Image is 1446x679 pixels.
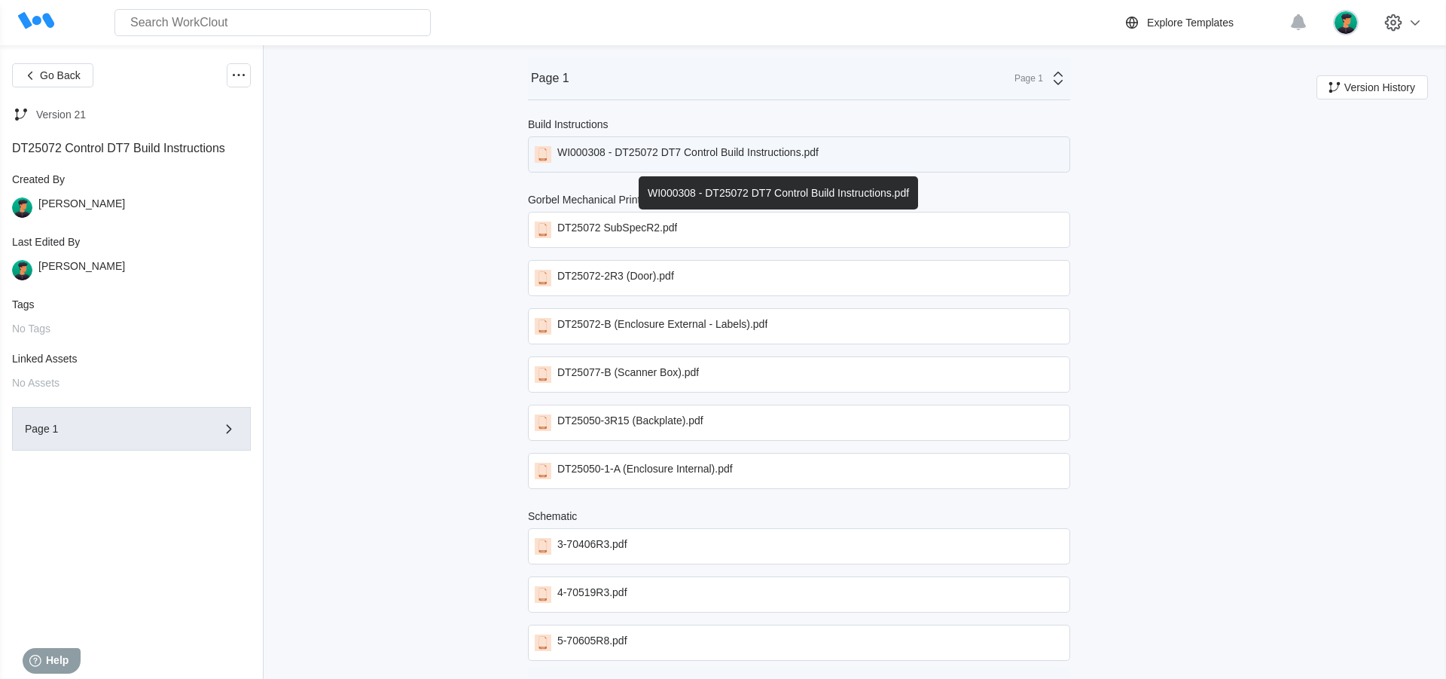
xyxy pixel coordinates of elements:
[528,194,645,206] div: Gorbel Mechanical Prints
[1005,73,1043,84] div: Page 1
[557,414,703,431] div: DT25050-3R15 (Backplate).pdf
[557,586,627,603] div: 4-70519R3.pdf
[557,635,627,651] div: 5-70605R8.pdf
[557,270,674,286] div: DT25072-2R3 (Door).pdf
[12,197,32,218] img: user.png
[639,176,918,210] div: WI000308 - DT25072 DT7 Control Build Instructions.pdf
[38,197,125,218] div: [PERSON_NAME]
[557,538,627,555] div: 3-70406R3.pdf
[528,510,577,522] div: Schematic
[557,318,767,335] div: DT25072-B (Enclosure External - Labels).pdf
[557,366,699,383] div: DT25077-B (Scanner Box).pdf
[38,260,125,280] div: [PERSON_NAME]
[12,353,251,365] div: Linked Assets
[40,70,81,81] span: Go Back
[1147,17,1234,29] div: Explore Templates
[557,463,733,479] div: DT25050-1-A (Enclosure Internal).pdf
[1123,14,1282,32] a: Explore Templates
[557,146,819,163] div: WI000308 - DT25072 DT7 Control Build Instructions.pdf
[12,142,251,155] div: DT25072 Control DT7 Build Instructions
[25,424,195,434] div: Page 1
[12,323,251,335] div: No Tags
[12,236,251,248] div: Last Edited By
[12,298,251,310] div: Tags
[1316,75,1428,99] button: Version History
[557,222,678,238] div: DT25072 SubSpecR2.pdf
[36,109,86,121] div: Version 21
[531,72,569,85] div: Page 1
[114,9,431,36] input: Search WorkClout
[1344,82,1415,93] span: Version History
[528,118,609,130] div: Build Instructions
[12,260,32,280] img: user.png
[12,63,93,87] button: Go Back
[12,173,251,185] div: Created By
[12,407,251,451] button: Page 1
[1333,10,1359,35] img: user.png
[12,377,251,389] div: No Assets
